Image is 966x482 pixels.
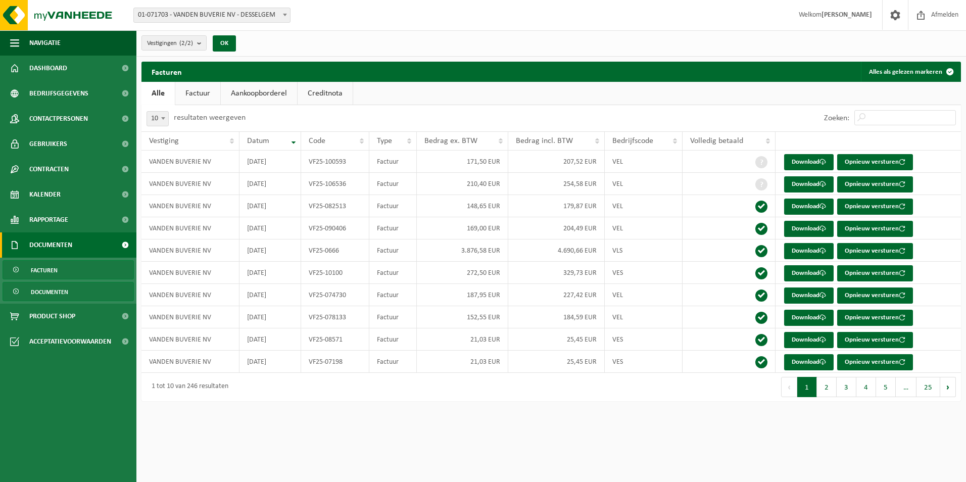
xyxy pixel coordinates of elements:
td: VANDEN BUVERIE NV [141,195,239,217]
td: Factuur [369,351,417,373]
span: Type [377,137,392,145]
label: Zoeken: [824,114,849,122]
span: Code [309,137,325,145]
a: Aankoopborderel [221,82,297,105]
span: Rapportage [29,207,68,232]
td: 207,52 EUR [508,151,605,173]
td: VF25-0666 [301,239,369,262]
td: Factuur [369,328,417,351]
button: 2 [817,377,837,397]
a: Download [784,243,834,259]
button: Previous [781,377,797,397]
td: VANDEN BUVERIE NV [141,328,239,351]
span: Gebruikers [29,131,67,157]
td: VF25-078133 [301,306,369,328]
td: VANDEN BUVERIE NV [141,151,239,173]
a: Download [784,354,834,370]
td: Factuur [369,195,417,217]
span: Bedrijfscode [612,137,653,145]
td: 184,59 EUR [508,306,605,328]
td: [DATE] [239,306,301,328]
td: VANDEN BUVERIE NV [141,306,239,328]
button: Vestigingen(2/2) [141,35,207,51]
span: Bedrag incl. BTW [516,137,573,145]
td: VF25-07198 [301,351,369,373]
a: Download [784,332,834,348]
a: Download [784,310,834,326]
td: 329,73 EUR [508,262,605,284]
button: Opnieuw versturen [837,310,913,326]
span: Bedrag ex. BTW [424,137,477,145]
a: Factuur [175,82,220,105]
span: Contactpersonen [29,106,88,131]
td: 25,45 EUR [508,328,605,351]
button: Opnieuw versturen [837,265,913,281]
button: Opnieuw versturen [837,221,913,237]
span: 10 [147,111,169,126]
td: VF25-106536 [301,173,369,195]
td: 169,00 EUR [417,217,508,239]
td: 179,87 EUR [508,195,605,217]
td: [DATE] [239,195,301,217]
td: VF25-10100 [301,262,369,284]
span: Vestiging [149,137,179,145]
span: Bedrijfsgegevens [29,81,88,106]
span: 01-071703 - VANDEN BUVERIE NV - DESSELGEM [134,8,290,22]
td: VEL [605,151,683,173]
td: VANDEN BUVERIE NV [141,351,239,373]
td: VEL [605,284,683,306]
td: VANDEN BUVERIE NV [141,239,239,262]
button: 4 [856,377,876,397]
span: Facturen [31,261,58,280]
td: [DATE] [239,351,301,373]
label: resultaten weergeven [174,114,246,122]
td: VF25-090406 [301,217,369,239]
span: Documenten [31,282,68,302]
td: 25,45 EUR [508,351,605,373]
td: VEL [605,173,683,195]
a: Alle [141,82,175,105]
a: Documenten [3,282,134,301]
td: VF25-100593 [301,151,369,173]
a: Creditnota [298,82,353,105]
span: Contracten [29,157,69,182]
td: VANDEN BUVERIE NV [141,217,239,239]
button: Opnieuw versturen [837,154,913,170]
a: Download [784,176,834,192]
button: Alles als gelezen markeren [861,62,960,82]
button: Opnieuw versturen [837,176,913,192]
button: Opnieuw versturen [837,287,913,304]
span: Vestigingen [147,36,193,51]
button: 1 [797,377,817,397]
td: 21,03 EUR [417,351,508,373]
td: VANDEN BUVERIE NV [141,173,239,195]
td: Factuur [369,173,417,195]
span: Volledig betaald [690,137,743,145]
td: 204,49 EUR [508,217,605,239]
button: 5 [876,377,896,397]
td: 187,95 EUR [417,284,508,306]
td: VEL [605,217,683,239]
td: [DATE] [239,173,301,195]
td: Factuur [369,151,417,173]
td: VF25-082513 [301,195,369,217]
strong: [PERSON_NAME] [822,11,872,19]
td: 171,50 EUR [417,151,508,173]
a: Download [784,199,834,215]
td: 152,55 EUR [417,306,508,328]
button: 25 [916,377,940,397]
a: Facturen [3,260,134,279]
td: 21,03 EUR [417,328,508,351]
span: Product Shop [29,304,75,329]
td: [DATE] [239,262,301,284]
td: VES [605,351,683,373]
button: Opnieuw versturen [837,243,913,259]
td: [DATE] [239,239,301,262]
td: [DATE] [239,284,301,306]
td: VANDEN BUVERIE NV [141,262,239,284]
button: Next [940,377,956,397]
span: 01-071703 - VANDEN BUVERIE NV - DESSELGEM [133,8,291,23]
td: 254,58 EUR [508,173,605,195]
td: VLS [605,239,683,262]
count: (2/2) [179,40,193,46]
